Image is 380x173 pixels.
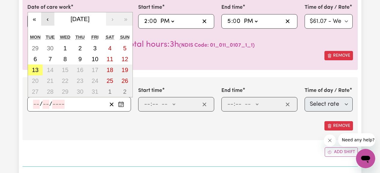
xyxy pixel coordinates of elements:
[32,45,38,52] abbr: September 29, 2025
[221,87,243,95] label: End time
[235,100,242,109] input: --
[62,77,68,84] abbr: October 22, 2025
[324,51,353,60] button: Remove this shift
[233,17,241,26] input: --
[325,147,358,157] button: Add another shift
[58,64,73,75] button: October 15, 2025
[43,100,49,109] input: --
[41,12,54,26] button: ‹
[356,149,375,168] iframe: Button to launch messaging window
[27,4,71,11] label: Date of care work
[107,77,113,84] abbr: October 25, 2025
[123,88,126,95] abbr: November 2, 2025
[106,12,119,26] button: ›
[324,121,353,131] button: Remove this shift
[119,12,132,26] button: »
[179,43,255,48] span: ( 01_011_0107_1_1 )
[87,86,102,97] button: October 31, 2025
[40,101,43,108] span: /
[30,34,41,39] abbr: Monday
[58,54,73,64] button: October 8, 2025
[117,86,132,97] button: November 2, 2025
[150,17,157,26] input: --
[227,100,234,109] input: --
[338,133,375,146] iframe: Message from company
[121,67,128,73] abbr: October 19, 2025
[47,45,53,52] abbr: September 30, 2025
[138,87,162,95] label: Start time
[92,56,98,62] abbr: October 10, 2025
[43,75,58,86] button: October 21, 2025
[27,87,71,95] label: Date of care work
[117,54,132,64] button: October 12, 2025
[87,64,102,75] button: October 17, 2025
[117,75,132,86] button: October 26, 2025
[138,4,162,11] label: Start time
[227,17,231,26] input: --
[117,64,132,75] button: October 19, 2025
[28,12,41,26] button: «
[28,64,43,75] button: October 13, 2025
[73,43,88,54] button: October 2, 2025
[34,56,37,62] abbr: October 6, 2025
[102,64,117,75] button: October 18, 2025
[92,77,98,84] abbr: October 24, 2025
[32,67,38,73] abbr: October 13, 2025
[144,100,150,109] input: --
[121,56,128,62] abbr: October 12, 2025
[102,43,117,54] button: October 4, 2025
[58,86,73,97] button: October 29, 2025
[123,45,126,52] abbr: October 5, 2025
[77,67,83,73] abbr: October 16, 2025
[105,34,114,39] abbr: Saturday
[108,45,111,52] abbr: October 4, 2025
[150,101,152,108] span: :
[43,64,58,75] button: October 14, 2025
[32,77,38,84] abbr: October 20, 2025
[120,34,130,39] abbr: Sunday
[324,134,336,146] iframe: Close message
[148,18,149,25] span: :
[73,54,88,64] button: October 9, 2025
[47,88,53,95] abbr: October 28, 2025
[63,45,67,52] abbr: October 1, 2025
[87,54,102,64] button: October 10, 2025
[87,43,102,54] button: October 3, 2025
[43,86,58,97] button: October 28, 2025
[78,45,82,52] abbr: October 2, 2025
[144,17,148,26] input: --
[107,100,116,109] button: Clear date
[58,43,73,54] button: October 1, 2025
[231,18,233,25] span: :
[107,56,113,62] abbr: October 11, 2025
[221,4,243,11] label: End time
[77,88,83,95] abbr: October 30, 2025
[63,56,67,62] abbr: October 8, 2025
[73,75,88,86] button: October 23, 2025
[28,54,43,64] button: October 6, 2025
[108,88,111,95] abbr: November 1, 2025
[92,67,98,73] abbr: October 17, 2025
[102,86,117,97] button: November 1, 2025
[121,77,128,84] abbr: October 26, 2025
[125,40,179,49] span: Total hours worked: 3 hours
[78,56,82,62] abbr: October 9, 2025
[32,88,38,95] abbr: October 27, 2025
[117,43,132,54] button: October 5, 2025
[28,43,43,54] button: September 29, 2025
[33,100,40,109] input: --
[28,86,43,97] button: October 27, 2025
[107,67,113,73] abbr: October 18, 2025
[91,34,99,39] abbr: Friday
[102,54,117,64] button: October 11, 2025
[116,100,126,109] button: Enter the date of care work
[71,16,90,22] span: [DATE]
[75,34,85,39] abbr: Thursday
[152,100,159,109] input: --
[28,75,43,86] button: October 20, 2025
[46,34,55,39] abbr: Tuesday
[181,43,209,48] strong: NDIS Code:
[43,43,58,54] button: September 30, 2025
[92,88,98,95] abbr: October 31, 2025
